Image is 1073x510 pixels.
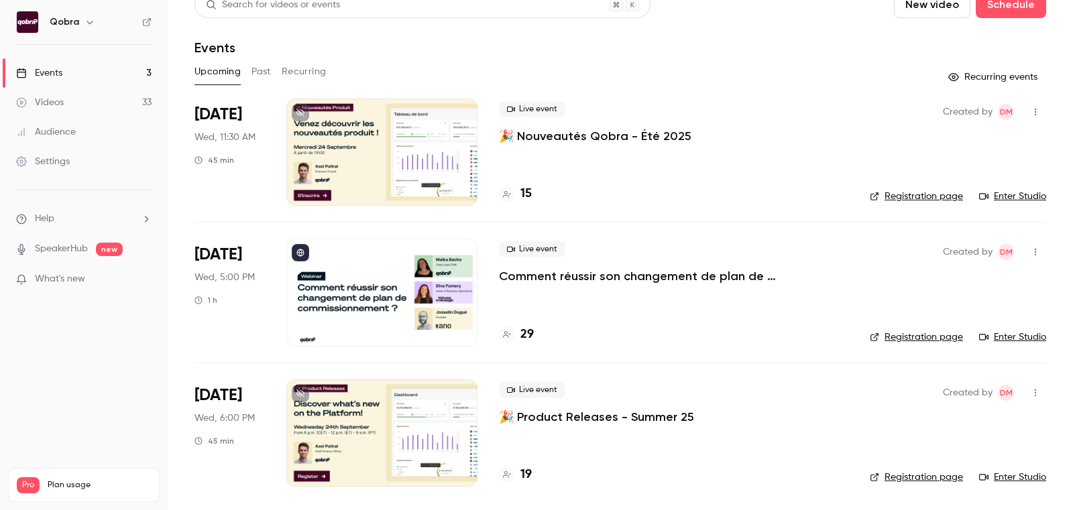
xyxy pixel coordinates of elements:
span: Pro [17,477,40,493]
a: Comment réussir son changement de plan de commissionnement ? [499,268,848,284]
span: Dylan Manceau [998,244,1014,260]
span: Live event [499,382,565,398]
span: [DATE] [194,104,242,125]
div: 45 min [194,436,234,446]
h4: 15 [520,185,532,203]
div: Sep 24 Wed, 11:30 AM (Europe/Paris) [194,99,265,206]
h4: 19 [520,466,532,484]
div: Events [16,66,62,80]
span: DM [1000,104,1013,120]
div: Settings [16,155,70,168]
a: Registration page [870,330,963,344]
span: Dylan Manceau [998,104,1014,120]
span: Plan usage [48,480,151,491]
div: Sep 24 Wed, 6:00 PM (Europe/Paris) [194,379,265,487]
a: 🎉 Nouveautés Qobra - Été 2025 [499,128,691,144]
span: Wed, 11:30 AM [194,131,256,144]
button: Past [251,61,271,82]
li: help-dropdown-opener [16,212,152,226]
a: Registration page [870,470,963,484]
span: Created by [943,244,993,260]
span: What's new [35,272,85,286]
span: Created by [943,104,993,120]
div: Audience [16,125,76,139]
span: Help [35,212,54,226]
button: Upcoming [194,61,241,82]
button: Recurring events [942,66,1046,88]
div: Videos [16,96,64,109]
span: Wed, 6:00 PM [194,411,255,425]
span: new [96,243,123,256]
h6: Qobra [50,15,79,29]
span: Live event [499,241,565,257]
a: 19 [499,466,532,484]
span: [DATE] [194,244,242,265]
span: DM [1000,244,1013,260]
a: Enter Studio [979,470,1046,484]
a: Registration page [870,190,963,203]
h4: 29 [520,326,534,344]
a: 15 [499,185,532,203]
div: 1 h [194,295,217,306]
span: Created by [943,385,993,401]
span: DM [1000,385,1013,401]
a: 🎉 Product Releases - Summer 25 [499,409,694,425]
a: SpeakerHub [35,242,88,256]
img: Qobra [17,11,38,33]
h1: Events [194,40,235,56]
div: Sep 24 Wed, 5:00 PM (Europe/Paris) [194,239,265,346]
span: Live event [499,101,565,117]
a: Enter Studio [979,190,1046,203]
button: Recurring [282,61,327,82]
span: [DATE] [194,385,242,406]
span: Wed, 5:00 PM [194,271,255,284]
a: 29 [499,326,534,344]
span: Dylan Manceau [998,385,1014,401]
div: 45 min [194,155,234,166]
a: Enter Studio [979,330,1046,344]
